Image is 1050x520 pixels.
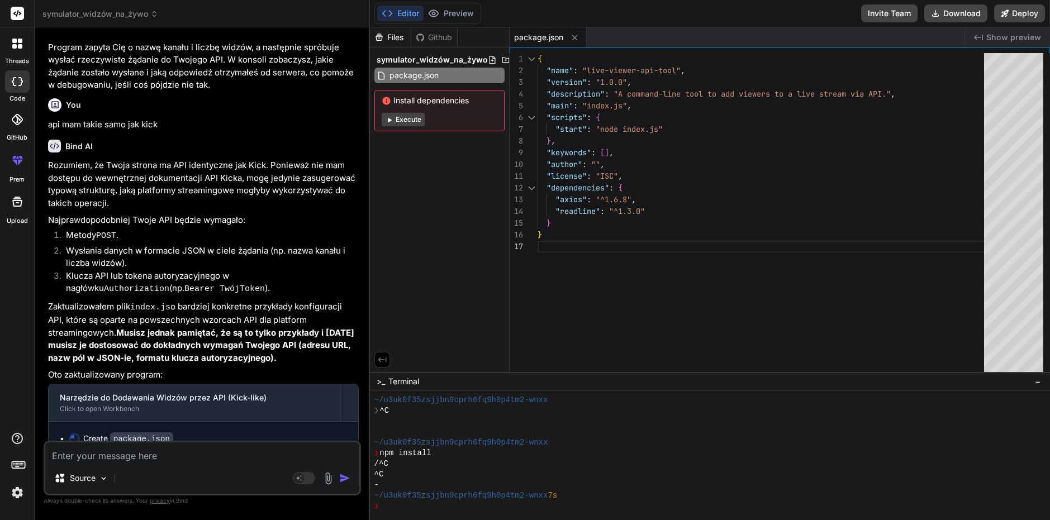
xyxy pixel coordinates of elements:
span: ] [605,147,609,158]
span: "index.js" [582,101,627,111]
span: Show preview [986,32,1041,43]
div: 2 [510,65,523,77]
p: Zaktualizowałem plik o bardziej konkretne przykłady konfiguracji API, które są oparte na powszech... [48,300,359,365]
span: } [547,218,551,228]
div: Click to collapse the range. [524,112,539,123]
label: threads [5,56,29,66]
span: "keywords" [547,147,591,158]
div: 14 [510,206,523,217]
span: "scripts" [547,112,587,122]
label: code [9,94,25,103]
span: "1.0.0" [596,77,627,87]
p: api mam takie samo jak kick [48,118,359,131]
span: "readline" [555,206,600,216]
span: ~/u3uk0f35zsjjbn9cprh6fq9h0p4tm2-wnxx [374,437,548,448]
span: , [891,89,895,99]
span: , [600,159,605,169]
span: "node index.js" [596,124,663,134]
div: 11 [510,170,523,182]
span: : [587,77,591,87]
span: ~/u3uk0f35zsjjbn9cprh6fq9h0p4tm2-wnxx [374,395,548,405]
p: Program zapyta Cię o nazwę kanału i liczbę widzów, a następnie spróbuje wysłać rzeczywiste żądani... [48,41,359,92]
li: Wysłania danych w formacie JSON w ciele żądania (np. nazwa kanału i liczba widzów). [57,245,359,270]
span: : [587,112,591,122]
div: 10 [510,159,523,170]
span: "" [591,159,600,169]
span: privacy [150,497,170,504]
span: "^1.3.0" [609,206,645,216]
span: "^1.6.8" [596,194,631,204]
label: GitHub [7,133,27,142]
div: 12 [510,182,523,194]
p: Najprawdopodobniej Twoje API będzie wymagało: [48,214,359,227]
span: : [587,171,591,181]
button: Deploy [994,4,1045,22]
span: { [538,54,542,64]
span: : [591,147,596,158]
div: 6 [510,112,523,123]
div: 17 [510,241,523,252]
span: am via API." [837,89,891,99]
span: symulator_widzów_na_żywo [377,54,488,65]
span: - [374,480,379,490]
span: "axios" [555,194,587,204]
span: { [618,183,623,193]
div: Create [83,433,173,445]
span: , [681,65,685,75]
button: Editor [377,6,424,21]
span: : [600,206,605,216]
label: Upload [7,216,28,226]
img: icon [339,473,350,484]
div: 7 [510,123,523,135]
span: : [587,124,591,134]
li: Metody . [57,229,359,245]
code: package.json [110,432,173,446]
span: ^C [374,469,384,480]
span: package.json [514,32,563,43]
span: , [627,77,631,87]
span: , [551,136,555,146]
span: "description" [547,89,605,99]
span: "main" [547,101,573,111]
span: : [573,101,578,111]
span: { [596,112,600,122]
p: Rozumiem, że Twoja strona ma API identyczne jak Kick. Ponieważ nie mam dostępu do wewnętrznej dok... [48,159,359,209]
div: Click to open Workbench [60,404,329,413]
div: Click to collapse the range. [524,182,539,194]
button: Invite Team [861,4,918,22]
li: Klucza API lub tokena autoryzacyjnego w nagłówku (np. ). [57,270,359,296]
span: "license" [547,171,587,181]
code: Authorization [104,284,169,294]
span: , [609,147,614,158]
p: Source [70,473,96,484]
p: Always double-check its answers. Your in Bind [44,495,361,506]
span: } [547,136,551,146]
div: Files [370,32,411,43]
label: prem [9,175,25,184]
span: ❯ [374,448,380,459]
img: Pick Models [99,474,108,483]
span: : [609,183,614,193]
code: Bearer TwójToken [184,284,265,294]
div: Github [411,32,457,43]
span: "live-viewer-api-tool" [582,65,681,75]
span: /^C [374,459,388,469]
span: : [582,159,587,169]
span: Terminal [388,376,419,387]
span: npm install [379,448,431,459]
img: settings [8,483,27,502]
span: "author" [547,159,582,169]
code: index.js [130,303,170,312]
span: package.json [388,69,440,82]
span: , [627,101,631,111]
span: "start" [555,124,587,134]
div: 8 [510,135,523,147]
span: symulator_widzów_na_żywo [42,8,158,20]
div: 13 [510,194,523,206]
span: "A command-line tool to add viewers to a live stre [614,89,837,99]
span: >_ [377,376,385,387]
span: Install dependencies [382,95,497,106]
span: 7s [548,490,557,501]
span: ~/u3uk0f35zsjjbn9cprh6fq9h0p4tm2-wnxx [374,490,548,501]
span: , [618,171,623,181]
